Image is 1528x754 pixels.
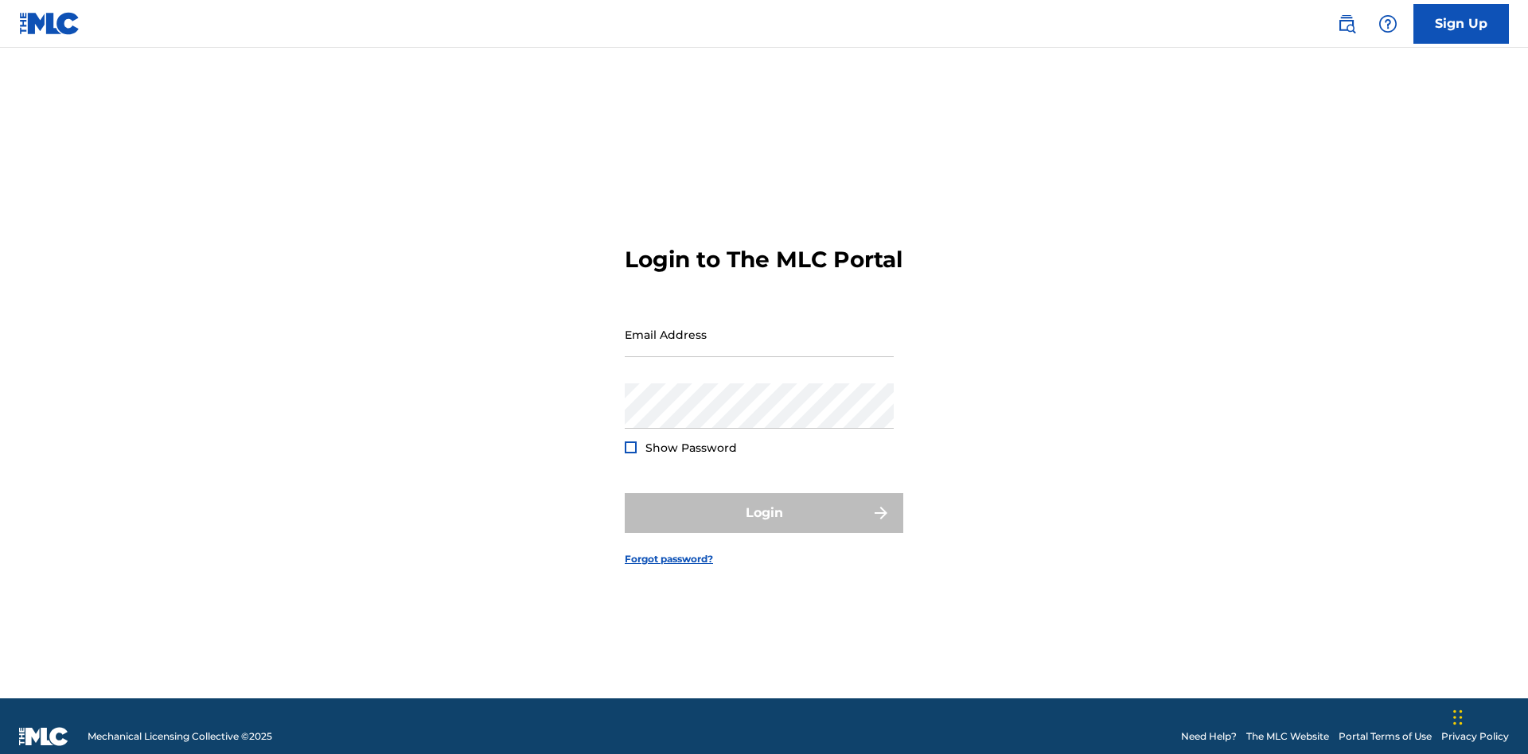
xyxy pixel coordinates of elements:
[1441,729,1509,744] a: Privacy Policy
[1331,8,1362,40] a: Public Search
[645,441,737,455] span: Show Password
[88,729,272,744] span: Mechanical Licensing Collective © 2025
[1453,694,1463,741] div: Drag
[1246,729,1329,744] a: The MLC Website
[1337,14,1356,33] img: search
[1372,8,1404,40] div: Help
[1181,729,1237,744] a: Need Help?
[19,727,68,746] img: logo
[19,12,80,35] img: MLC Logo
[1378,14,1397,33] img: help
[1413,4,1509,44] a: Sign Up
[1448,678,1528,754] iframe: Chat Widget
[1339,729,1432,744] a: Portal Terms of Use
[625,552,713,566] a: Forgot password?
[625,246,902,274] h3: Login to The MLC Portal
